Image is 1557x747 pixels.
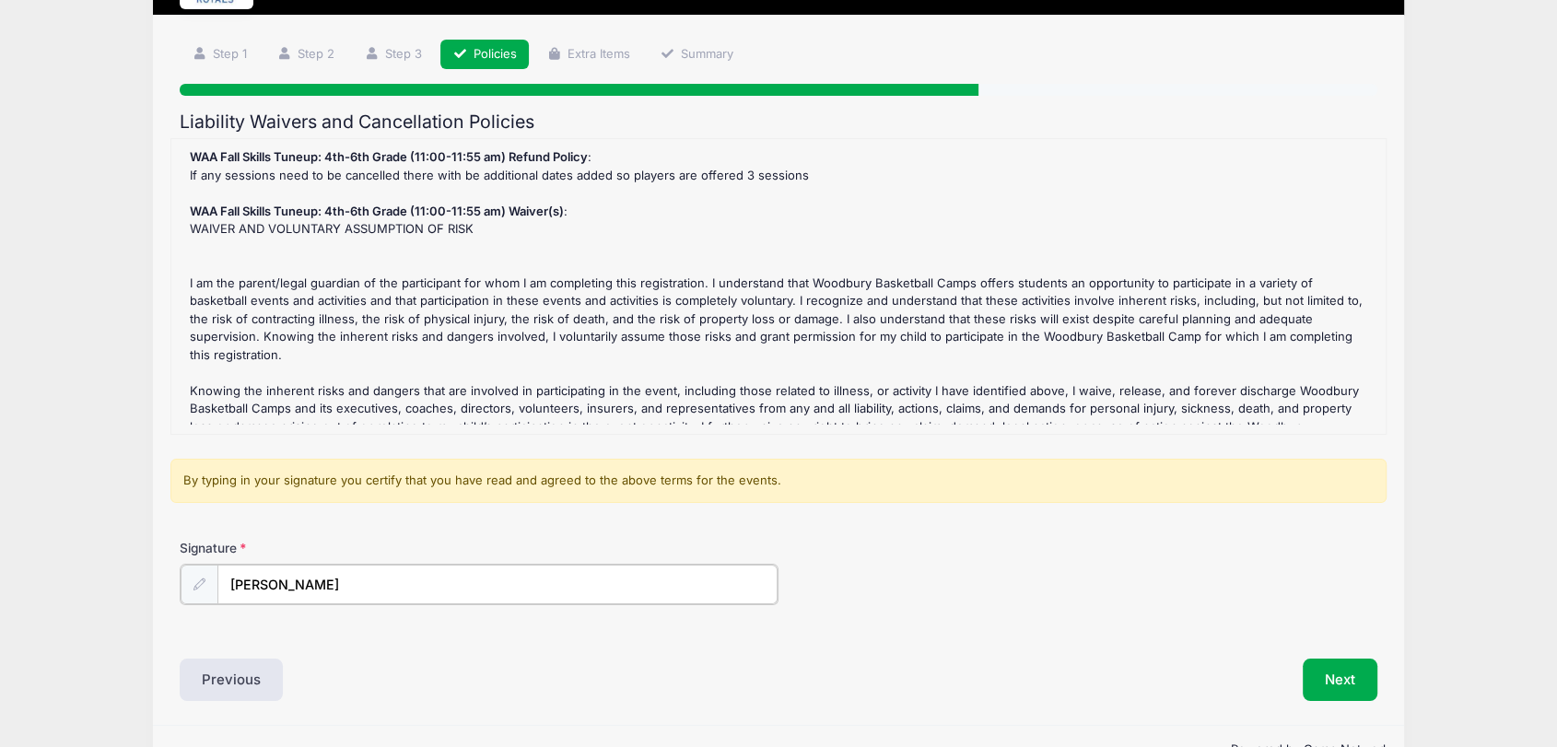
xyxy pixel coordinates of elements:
[180,539,479,557] label: Signature
[190,149,588,164] strong: WAA Fall Skills Tuneup: 4th-6th Grade (11:00-11:55 am) Refund Policy
[353,40,435,70] a: Step 3
[534,40,642,70] a: Extra Items
[1303,659,1377,701] button: Next
[440,40,529,70] a: Policies
[264,40,346,70] a: Step 2
[181,148,1376,425] div: : If any sessions need to be cancelled there with be additional dates added so players are offere...
[170,459,1386,503] div: By typing in your signature you certify that you have read and agreed to the above terms for the ...
[648,40,745,70] a: Summary
[217,565,778,604] input: Enter first and last name
[180,659,283,701] button: Previous
[180,111,1377,133] h2: Liability Waivers and Cancellation Policies
[180,40,259,70] a: Step 1
[190,204,564,218] strong: WAA Fall Skills Tuneup: 4th-6th Grade (11:00-11:55 am) Waiver(s)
